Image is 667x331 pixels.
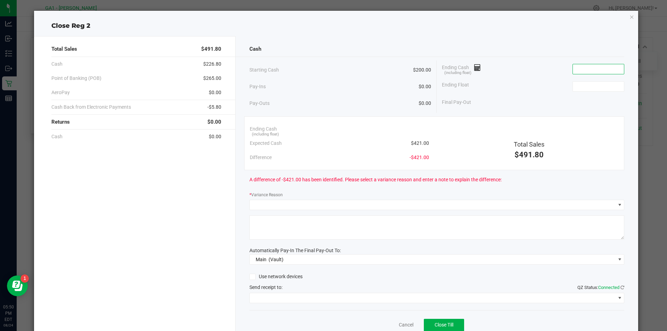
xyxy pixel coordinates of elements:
span: Final Pay-Out [442,99,471,106]
span: Main [256,257,266,262]
span: Cash [249,45,261,53]
span: $0.00 [209,89,221,96]
span: Pay-Ins [249,83,266,90]
span: Connected [598,285,619,290]
span: (Vault) [269,257,283,262]
span: $491.80 [514,150,544,159]
span: $226.80 [203,60,221,68]
span: QZ Status: [577,285,624,290]
span: -$5.80 [207,104,221,111]
span: Cash [51,60,63,68]
span: AeroPay [51,89,70,96]
span: Ending Cash [442,64,481,74]
iframe: Resource center [7,275,28,296]
span: Ending Float [442,81,469,92]
span: Close Till [435,322,453,328]
span: Send receipt to: [249,284,282,290]
span: A difference of -$421.00 has been identified. Please select a variance reason and enter a note to... [249,176,502,183]
iframe: Resource center unread badge [20,274,29,283]
span: $200.00 [413,66,431,74]
span: Expected Cash [250,140,282,147]
span: Difference [250,154,272,161]
span: Starting Cash [249,66,279,74]
span: $0.00 [419,83,431,90]
label: Variance Reason [249,192,283,198]
span: $0.00 [209,133,221,140]
span: Point of Banking (POB) [51,75,101,82]
span: $0.00 [419,100,431,107]
span: Total Sales [514,141,544,148]
span: Ending Cash [250,125,277,133]
span: Cash Back from Electronic Payments [51,104,131,111]
span: $491.80 [201,45,221,53]
span: $265.00 [203,75,221,82]
span: Pay-Outs [249,100,270,107]
span: Cash [51,133,63,140]
div: Close Reg 2 [34,21,639,31]
div: Returns [51,115,221,130]
span: $421.00 [411,140,429,147]
span: Automatically Pay-In The Final Pay-Out To: [249,248,341,253]
span: Total Sales [51,45,77,53]
span: $0.00 [207,118,221,126]
a: Cancel [399,321,413,329]
span: -$421.00 [410,154,429,161]
span: (including float) [252,132,279,138]
span: (including float) [444,70,471,76]
label: Use network devices [249,273,303,280]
